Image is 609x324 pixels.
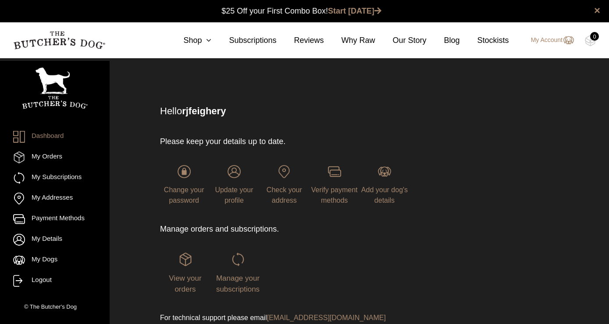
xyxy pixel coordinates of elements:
a: Add your dog's details [360,165,408,204]
a: [EMAIL_ADDRESS][DOMAIN_NAME] [267,314,386,321]
img: TBD_Portrait_Logo_White.png [22,67,88,109]
a: Reviews [276,35,324,46]
span: Check your address [267,186,302,204]
p: Hello [160,104,549,118]
a: My Orders [13,151,96,163]
a: Change your password [160,165,208,204]
a: View your orders [160,253,210,293]
a: Why Raw [324,35,375,46]
a: Verify payment methods [310,165,358,204]
a: My Addresses [13,193,96,204]
span: Verify payment methods [311,186,358,204]
p: Manage orders and subscriptions. [160,223,409,235]
span: Manage your subscriptions [216,274,260,294]
a: Logout [13,275,96,287]
img: login-TBD_Orders.png [179,253,192,266]
span: Add your dog's details [361,186,408,204]
img: login-TBD_Payments.png [328,165,341,178]
img: login-TBD_Subscriptions.png [231,253,245,266]
img: login-TBD_Profile.png [228,165,241,178]
a: My Account [522,35,574,46]
span: Change your password [164,186,204,204]
a: Stockists [460,35,509,46]
a: Blog [427,35,460,46]
a: Start [DATE] [328,7,381,15]
a: Our Story [375,35,427,46]
a: Dashboard [13,131,96,143]
img: login-TBD_Dog.png [378,165,391,178]
a: close [594,5,600,16]
img: TBD_Cart-Empty.png [585,35,596,46]
a: Subscriptions [211,35,276,46]
a: Update your profile [210,165,258,204]
a: My Dogs [13,254,96,266]
a: Check your address [260,165,308,204]
a: Manage your subscriptions [213,253,263,293]
a: Shop [166,35,211,46]
a: Payment Methods [13,213,96,225]
img: login-TBD_Address.png [278,165,291,178]
a: My Details [13,234,96,246]
strong: rjfeighery [182,106,226,116]
p: For technical support please email [160,313,409,323]
div: 0 [590,32,599,41]
span: View your orders [169,274,201,294]
a: My Subscriptions [13,172,96,184]
p: Please keep your details up to date. [160,136,409,148]
img: login-TBD_Password.png [178,165,191,178]
span: Update your profile [215,186,253,204]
